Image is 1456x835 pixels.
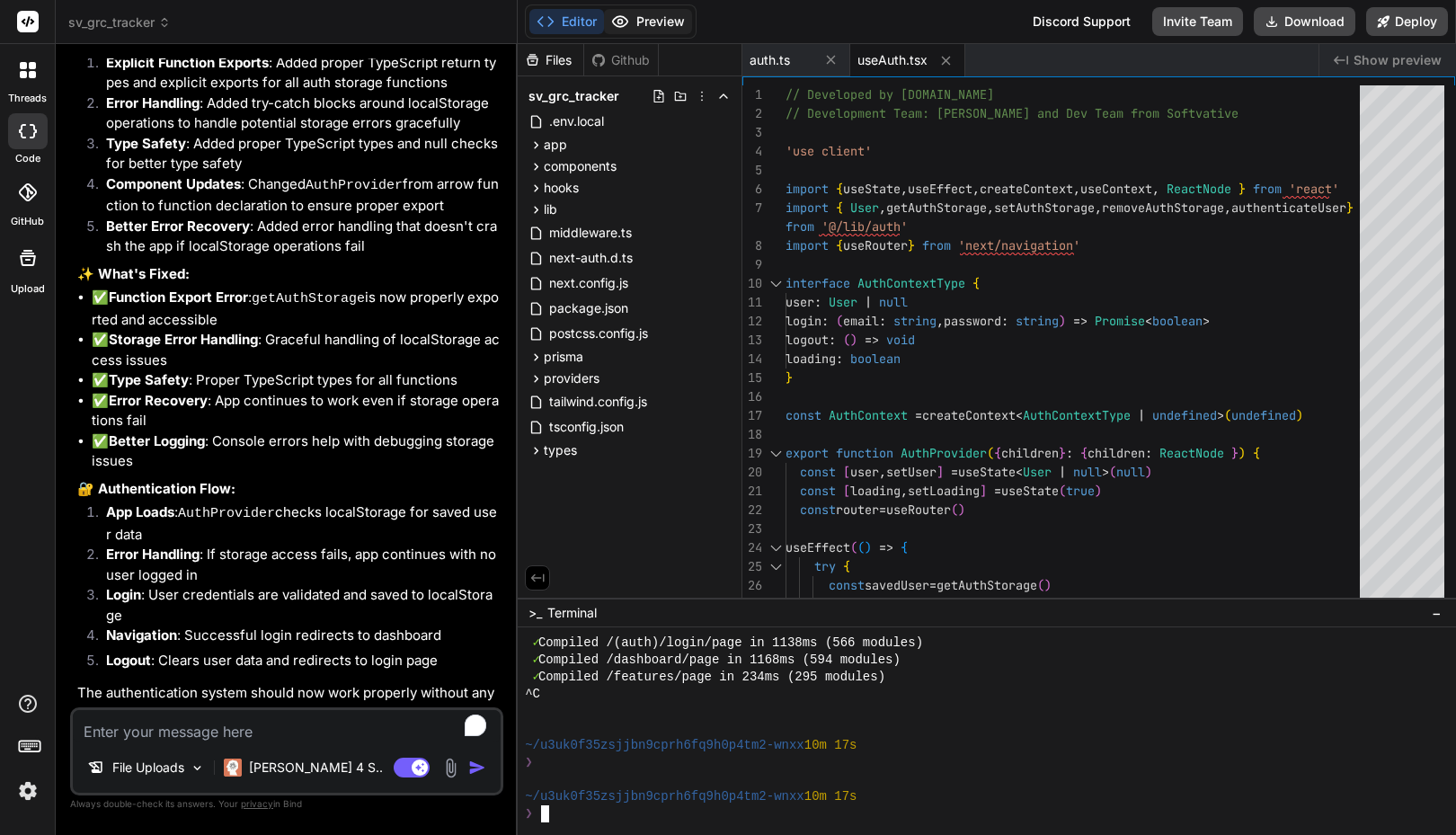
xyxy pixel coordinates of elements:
[109,432,205,449] strong: Better Logging
[92,545,500,585] li: : If storage access fails, app continues with no user logged in
[857,596,922,612] span: savedUser
[829,577,865,593] span: const
[252,291,365,306] code: getAuthStorage
[1231,445,1238,461] span: }
[804,788,857,805] span: 10m 17s
[886,502,951,518] span: useRouter
[525,805,534,822] span: ❯
[994,483,1001,499] span: =
[742,538,762,557] div: 24
[836,502,879,518] span: router
[742,369,762,387] div: 15
[528,87,619,105] span: sv_grc_tracker
[742,501,762,520] div: 22
[742,199,762,218] div: 7
[850,483,901,499] span: loading
[1203,313,1210,329] span: >
[1224,407,1231,423] span: (
[804,737,857,754] span: 10m 17s
[937,596,944,612] span: {
[786,407,821,423] span: const
[786,351,836,367] span: loading
[525,686,540,703] span: ^C
[764,595,787,614] div: Click to collapse the range.
[886,332,915,348] span: void
[1073,464,1102,480] span: null
[786,143,872,159] span: 'use client'
[901,445,987,461] span: AuthProvider
[829,294,857,310] span: User
[879,294,908,310] span: null
[879,313,886,329] span: :
[1016,407,1023,423] span: <
[843,237,908,253] span: useRouter
[544,200,557,218] span: lib
[77,265,190,282] strong: ✨ What's Fixed:
[1044,577,1052,593] span: )
[742,236,762,255] div: 8
[1023,464,1052,480] span: User
[77,683,500,724] p: The authentication system should now work properly without any function import errors!
[836,313,843,329] span: (
[750,51,790,69] span: auth.ts
[525,754,534,771] span: ❯
[836,200,843,216] span: {
[843,332,850,348] span: (
[1152,313,1203,329] span: boolean
[106,53,500,93] p: : Added proper TypeScript return types and explicit exports for all auth storage functions
[865,577,929,593] span: savedUser
[800,464,836,480] span: const
[544,179,579,197] span: hooks
[857,275,965,291] span: AuthContextType
[879,200,886,216] span: ,
[786,294,814,310] span: user
[742,142,762,161] div: 4
[786,539,850,555] span: useEffect
[764,274,787,293] div: Click to collapse the range.
[742,123,762,142] div: 3
[937,464,944,480] span: ]
[1354,51,1442,69] span: Show preview
[1145,464,1152,480] span: )
[249,759,383,777] p: [PERSON_NAME] 4 S..
[70,795,503,813] p: Always double-check its answers. Your in Bind
[1231,407,1296,423] span: undefined
[1253,181,1282,197] span: from
[987,445,994,461] span: (
[1296,407,1303,423] span: )
[836,351,843,367] span: :
[972,181,980,197] span: ,
[92,391,500,431] li: ✅ : App continues to work even if storage operations fail
[786,332,829,348] span: logout
[742,331,762,350] div: 13
[786,181,829,197] span: import
[742,85,762,104] div: 1
[742,180,762,199] div: 6
[224,759,242,777] img: Claude 4 Sonnet
[1116,464,1145,480] span: null
[1159,445,1224,461] span: ReactNode
[1231,200,1346,216] span: authenticateUser
[544,348,583,366] span: prisma
[742,595,762,614] div: 27
[980,483,987,499] span: ]
[850,596,857,612] span: (
[68,13,171,31] span: sv_grc_tracker
[547,298,630,319] span: package.json
[958,464,1016,480] span: useState
[893,313,937,329] span: string
[742,406,762,425] div: 17
[106,54,269,71] strong: Explicit Function Exports
[814,294,821,310] span: :
[106,626,177,644] strong: Navigation
[836,445,893,461] span: function
[843,483,850,499] span: [
[106,546,200,563] strong: Error Handling
[77,480,235,497] strong: 🔐 Authentication Flow:
[533,635,538,652] span: ✓
[1059,445,1066,461] span: }
[1080,181,1152,197] span: useContext
[13,776,43,806] img: settings
[106,135,186,152] strong: Type Safety
[908,237,915,253] span: }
